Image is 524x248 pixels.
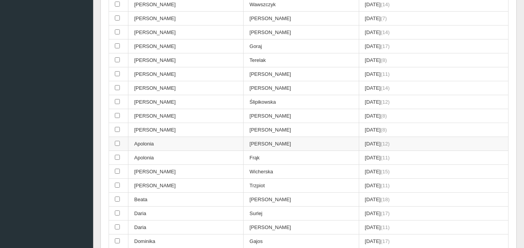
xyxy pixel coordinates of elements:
td: [DATE] [359,67,508,81]
span: (11) [380,155,389,161]
td: [DATE] [359,95,508,109]
span: (17) [380,43,389,49]
span: (12) [380,99,389,105]
td: [DATE] [359,179,508,193]
span: (8) [380,57,387,63]
td: [DATE] [359,165,508,179]
span: (14) [380,85,389,91]
td: [PERSON_NAME] [128,179,244,193]
td: Daria [128,221,244,234]
td: Wicherska [244,165,359,179]
td: [DATE] [359,109,508,123]
td: Goraj [244,39,359,53]
td: [DATE] [359,193,508,207]
td: [DATE] [359,151,508,165]
td: [PERSON_NAME] [244,81,359,95]
span: (14) [380,2,389,7]
td: [PERSON_NAME] [244,137,359,151]
td: [PERSON_NAME] [244,221,359,234]
td: [PERSON_NAME] [244,67,359,81]
td: [PERSON_NAME] [128,165,244,179]
span: (17) [380,210,389,216]
span: (18) [380,197,389,202]
td: [DATE] [359,123,508,137]
td: Trzpiot [244,179,359,193]
td: [PERSON_NAME] [128,95,244,109]
td: [PERSON_NAME] [128,67,244,81]
td: Frąk [244,151,359,165]
td: Beata [128,193,244,207]
span: (7) [380,15,387,21]
td: [PERSON_NAME] [128,109,244,123]
td: [PERSON_NAME] [128,123,244,137]
span: (14) [380,29,389,35]
td: [PERSON_NAME] [244,12,359,26]
td: Apolonia [128,151,244,165]
td: [DATE] [359,26,508,39]
td: [DATE] [359,207,508,221]
td: Surlej [244,207,359,221]
td: [DATE] [359,53,508,67]
td: [PERSON_NAME] [128,26,244,39]
td: [DATE] [359,221,508,234]
td: [DATE] [359,12,508,26]
td: Daria [128,207,244,221]
span: (11) [380,183,389,188]
td: [DATE] [359,81,508,95]
span: (17) [380,238,389,244]
span: (12) [380,141,389,147]
span: (11) [380,224,389,230]
span: (11) [380,71,389,77]
td: [PERSON_NAME] [128,39,244,53]
td: [PERSON_NAME] [244,193,359,207]
span: (8) [380,113,387,119]
td: Apolonia [128,137,244,151]
td: [PERSON_NAME] [128,12,244,26]
span: (8) [380,127,387,133]
td: Terelak [244,53,359,67]
span: (15) [380,169,389,174]
td: [PERSON_NAME] [128,53,244,67]
td: [PERSON_NAME] [244,123,359,137]
td: [DATE] [359,137,508,151]
td: Ślipikowska [244,95,359,109]
td: [PERSON_NAME] [244,26,359,39]
td: [DATE] [359,39,508,53]
td: [PERSON_NAME] [244,109,359,123]
td: [PERSON_NAME] [128,81,244,95]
